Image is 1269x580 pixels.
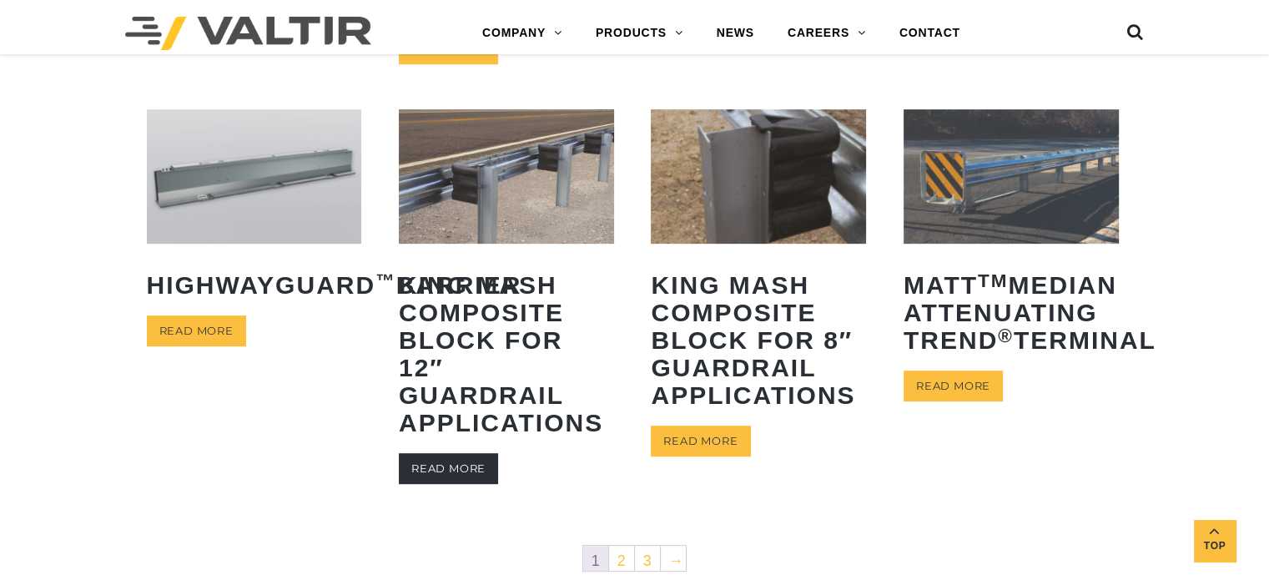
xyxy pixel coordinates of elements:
sup: ® [998,325,1014,346]
a: → [661,546,686,571]
h2: MATT Median Attenuating TREND Terminal [904,259,1119,366]
sup: ™ [375,270,396,291]
a: CONTACT [883,17,977,50]
h2: King MASH Composite Block for 8″ Guardrail Applications [651,259,866,421]
img: Valtir [125,17,371,50]
a: Read more about “MATTTM Median Attenuating TREND® Terminal” [904,371,1003,401]
a: CAREERS [771,17,883,50]
a: MATTTMMedian Attenuating TREND®Terminal [904,109,1119,366]
a: Top [1194,520,1236,562]
sup: TM [978,270,1009,291]
a: HighwayGuard™Barrier [147,109,362,311]
h2: King MASH Composite Block for 12″ Guardrail Applications [399,259,614,449]
span: Top [1194,537,1236,556]
a: Read more about “HighwayGuard™ Barrier” [147,315,246,346]
a: King MASH Composite Block for 12″ Guardrail Applications [399,109,614,449]
a: Read more about “King MASH Composite Block for 12" Guardrail Applications” [399,453,498,484]
a: NEWS [700,17,771,50]
h2: HighwayGuard Barrier [147,259,362,311]
a: 3 [635,546,660,571]
a: Read more about “King MASH Composite Block for 8" Guardrail Applications” [651,426,750,456]
a: 2 [609,546,634,571]
a: COMPANY [466,17,579,50]
a: PRODUCTS [579,17,700,50]
nav: Product Pagination [147,544,1123,577]
span: 1 [583,546,608,571]
a: King MASH Composite Block for 8″ Guardrail Applications [651,109,866,421]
